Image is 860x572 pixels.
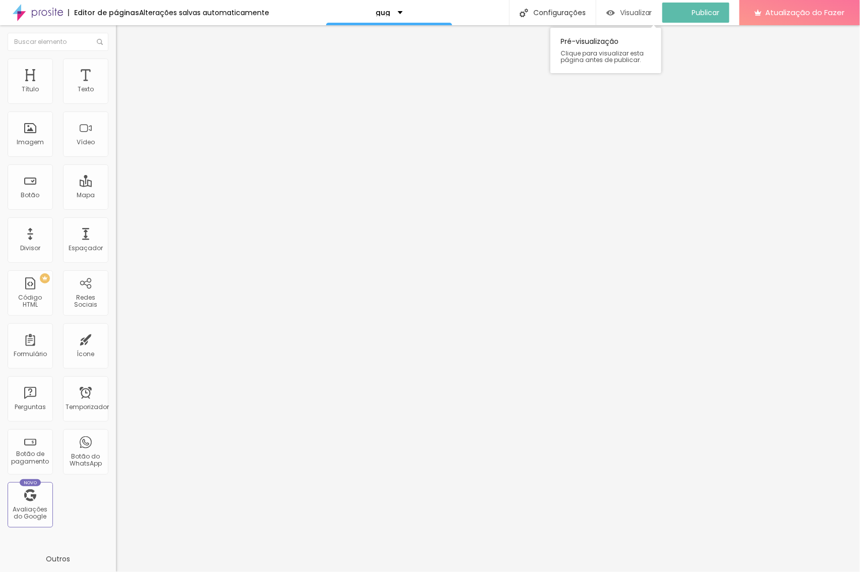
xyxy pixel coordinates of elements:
[46,554,70,564] font: Outros
[15,403,46,411] font: Perguntas
[17,138,44,146] font: Imagem
[66,403,109,411] font: Temporizador
[97,39,103,45] img: Ícone
[24,480,37,486] font: Novo
[139,8,269,18] font: Alterações salvas automaticamente
[8,33,108,51] input: Buscar elemento
[596,3,662,23] button: Visualizar
[13,505,48,521] font: Avaliações do Google
[561,49,644,64] font: Clique para visualizar esta página antes de publicar.
[74,293,97,309] font: Redes Sociais
[20,244,40,252] font: Divisor
[74,8,139,18] font: Editor de páginas
[77,138,95,146] font: Vídeo
[21,191,40,199] font: Botão
[14,350,47,358] font: Formulário
[606,9,615,17] img: view-1.svg
[78,85,94,93] font: Texto
[692,8,720,18] font: Publicar
[620,8,652,18] font: Visualizar
[69,244,103,252] font: Espaçador
[533,8,586,18] font: Configurações
[12,449,49,465] font: Botão de pagamento
[77,191,95,199] font: Mapa
[520,9,528,17] img: Ícone
[22,85,39,93] font: Título
[766,7,845,18] font: Atualização do Fazer
[70,452,102,468] font: Botão do WhatsApp
[116,25,860,572] iframe: Editor
[662,3,729,23] button: Publicar
[376,8,390,18] font: gug
[77,350,95,358] font: Ícone
[561,36,619,46] font: Pré-visualização
[19,293,42,309] font: Código HTML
